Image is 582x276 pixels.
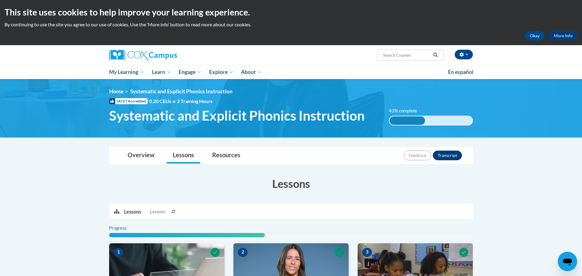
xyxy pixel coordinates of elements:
[205,65,237,79] a: Explore
[241,68,262,76] span: About
[455,50,473,59] button: Account Settings
[525,31,544,41] button: Okay
[362,248,372,257] span: 3
[549,31,577,41] a: More Info
[109,68,144,76] span: My Learning
[238,248,248,257] span: 2
[175,65,205,79] a: Engage
[109,176,473,191] h3: Lessons
[109,88,123,95] a: Home
[383,52,431,59] input: Search Courses
[114,248,123,257] span: 1
[124,208,141,215] p: Lessons
[173,98,176,104] span: •
[177,98,212,104] span: 2 Training Hours
[431,52,440,59] button: Search
[5,6,577,18] h2: This site uses cookies to help improve your learning experience.
[433,151,462,160] button: Transcript
[130,88,232,95] span: Systematic and Explicit Phonics Instruction
[444,66,477,78] a: En español
[209,68,233,76] span: Explore
[109,108,365,124] span: Systematic and Explicit Phonics Instruction
[167,148,200,164] a: Lessons
[105,65,148,79] a: My Learning
[150,208,165,215] span: Lessons
[390,116,425,125] div: 43% complete
[109,50,177,61] img: Cox Campus
[152,68,171,76] span: Learn
[389,108,424,114] label: 43% complete
[109,225,144,231] label: Progress:
[558,252,577,271] iframe: Button to launch messaging window
[100,65,482,79] div: Main menu
[5,21,577,28] p: By continuing to use the site you agree to our use of cookies. Use the ‘More info’ button to read...
[448,69,473,75] span: En español
[237,65,266,79] a: About
[148,65,175,79] a: Learn
[109,50,224,61] a: Cox Campus
[206,148,246,164] a: Resources
[109,98,148,104] span: IACET Accredited
[122,148,161,164] a: Overview
[179,68,201,76] span: Engage
[404,151,431,160] button: Feedback
[149,98,177,105] span: 0.20 CEUs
